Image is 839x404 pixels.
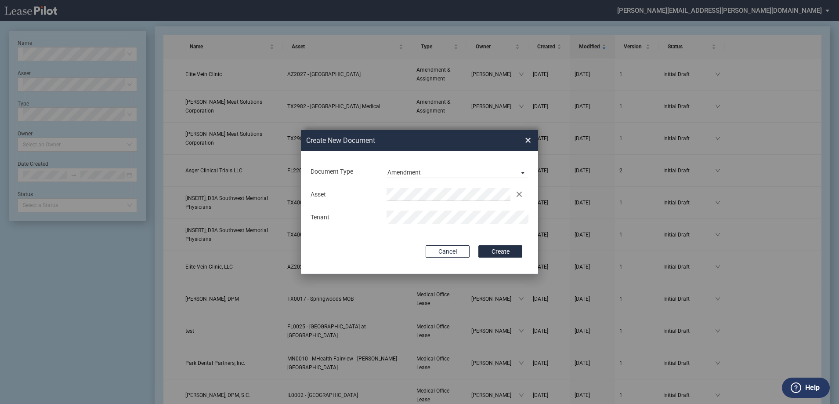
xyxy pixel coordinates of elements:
div: Tenant [305,213,381,222]
div: Amendment [387,169,421,176]
md-select: Document Type: Amendment [387,165,528,178]
button: Create [478,245,522,258]
h2: Create New Document [306,136,493,146]
span: × [525,133,531,147]
md-dialog: Create New ... [301,130,538,274]
div: Document Type [305,167,381,176]
div: Asset [305,190,381,199]
button: Cancel [426,245,470,258]
label: Help [805,382,820,393]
